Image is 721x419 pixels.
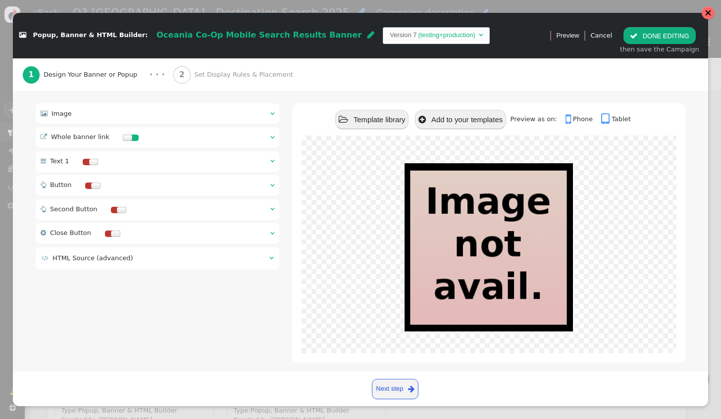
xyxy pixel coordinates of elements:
span:  [418,115,426,124]
span: Set Display Rules & Placement [194,70,297,80]
span:  [270,158,274,164]
span: Design Your Banner or Popup [44,70,141,80]
span:  [270,206,274,212]
div: · · · [150,69,165,81]
span: Oceania Co-Op Mobile Search Results Banner [156,30,361,40]
span:  [19,32,26,39]
button: Add to your templates [415,110,506,129]
span:  [601,113,612,126]
span:  [479,32,483,38]
span:  [41,158,46,164]
a: Phone [566,115,599,123]
span: Whole banner link [51,133,109,140]
a: 2 Set Display Rules & Placement [173,58,314,91]
span: Text 1 [50,157,69,165]
span: Close Button [50,229,91,236]
a: Preview [556,27,579,44]
span: Second Button [50,205,98,213]
span:  [41,182,46,188]
td: (testing+production) [417,30,477,40]
span:  [270,230,274,236]
span:  [41,110,48,117]
a: Cancel [590,32,612,39]
a: 1 Design Your Banner or Popup · · · [23,58,173,91]
span:  [270,134,274,140]
span:  [42,255,49,261]
span: Button [50,181,72,188]
span:  [566,113,573,126]
button: DONE EDITING [623,27,695,44]
span: Preview as on: [511,115,564,123]
span:  [408,383,414,395]
td: Version 7 [390,30,416,40]
span:  [630,32,638,40]
span: HTML Source (advanced) [52,254,133,262]
span:  [270,182,274,188]
span:  [270,110,274,117]
button: Template library [335,110,409,129]
span:  [41,206,46,212]
span: Preview [556,31,579,41]
span:  [41,230,46,236]
b: 1 [28,70,34,79]
span:  [41,134,47,140]
span: Popup, Banner & HTML Builder: [33,32,148,39]
a: Next step [372,379,419,399]
div: then save the Campaign [620,45,699,54]
span:  [367,31,374,39]
span:  [269,255,273,261]
b: 2 [179,70,185,79]
span: Image [51,110,72,117]
span:  [339,115,348,124]
a: Tablet [601,115,631,123]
